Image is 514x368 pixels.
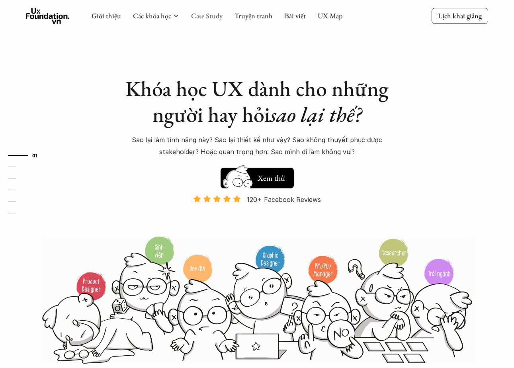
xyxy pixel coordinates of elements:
[285,11,306,20] a: Bài viết
[256,172,286,184] h5: Xem thử
[318,11,343,20] a: UX Map
[118,76,397,127] h1: Khóa học UX dành cho những người hay hỏi
[221,164,294,188] a: Xem thử
[118,134,397,158] p: Sao lại làm tính năng này? Sao lại thiết kế như vậy? Sao không thuyết phục được stakeholder? Hoặc...
[8,151,46,160] a: 01
[432,8,488,23] a: Lịch khai giảng
[438,11,482,20] p: Lịch khai giảng
[186,195,328,235] a: 120+ Facebook Reviews
[92,11,121,20] a: Giới thiệu
[191,11,223,20] a: Case Study
[133,11,171,20] a: Các khóa học
[247,194,321,206] p: 120+ Facebook Reviews
[270,100,362,128] em: sao lại thế?
[32,152,38,158] strong: 01
[235,11,273,20] a: Truyện tranh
